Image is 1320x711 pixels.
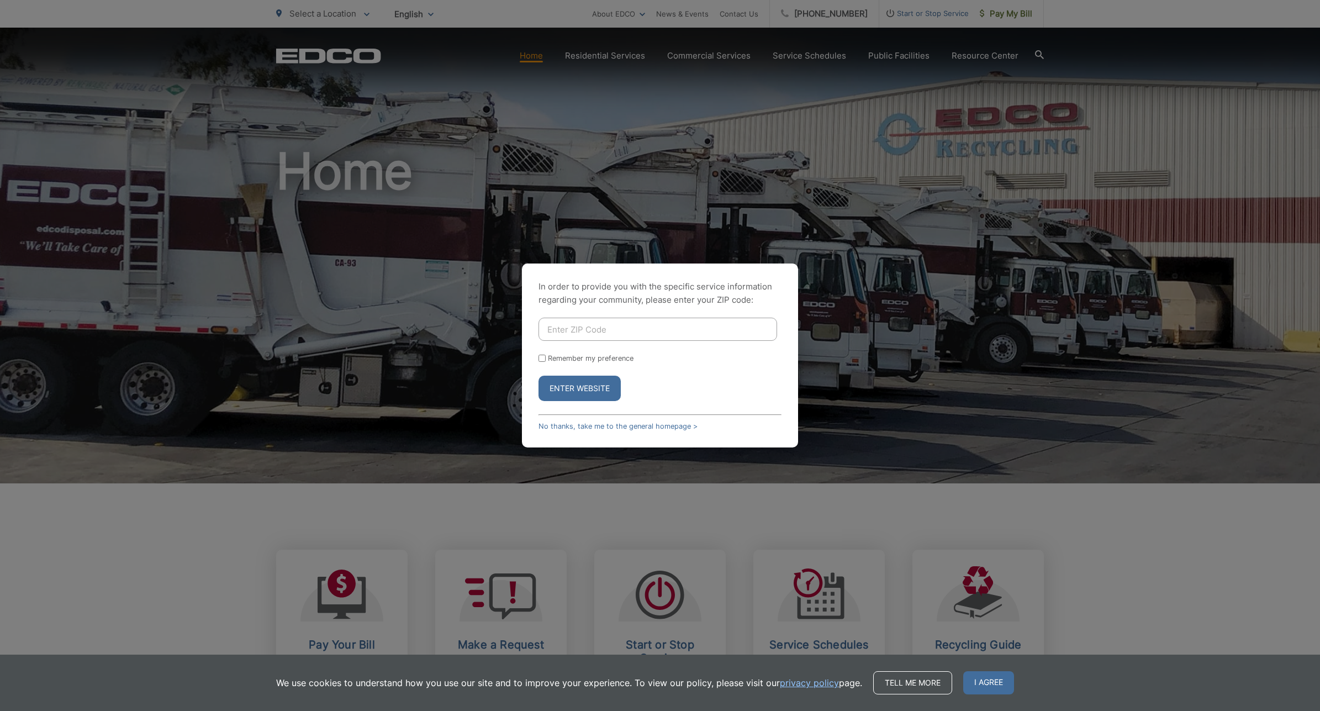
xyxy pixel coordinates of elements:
a: Tell me more [873,671,952,694]
p: In order to provide you with the specific service information regarding your community, please en... [538,280,782,307]
button: Enter Website [538,376,621,401]
a: No thanks, take me to the general homepage > [538,422,698,430]
a: privacy policy [780,676,839,689]
span: I agree [963,671,1014,694]
p: We use cookies to understand how you use our site and to improve your experience. To view our pol... [276,676,862,689]
label: Remember my preference [548,354,633,362]
input: Enter ZIP Code [538,318,777,341]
